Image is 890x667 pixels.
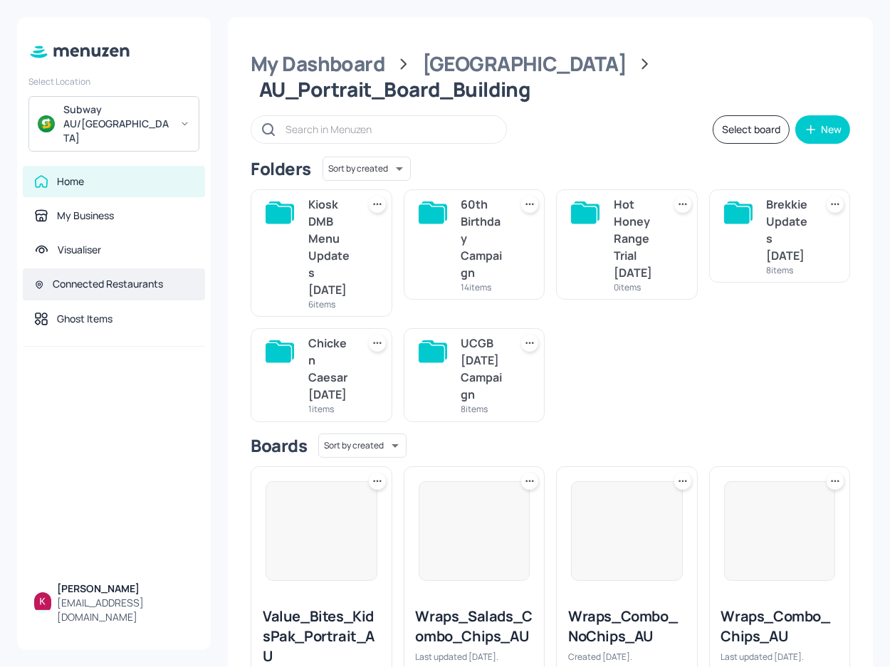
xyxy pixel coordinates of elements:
div: Select Location [28,75,199,88]
div: AU_Portrait_Board_Building [259,77,530,103]
div: Kiosk DMB Menu Updates [DATE] [308,196,352,298]
div: UCGB [DATE] Campaign [461,335,505,403]
div: Wraps_Combo_Chips_AU [721,606,839,646]
div: Last updated [DATE]. [721,651,839,663]
div: Created [DATE]. [568,651,686,663]
img: avatar [38,115,55,132]
div: Sort by created [318,431,407,460]
div: Boards [251,434,307,457]
div: Sort by created [323,154,411,183]
div: Home [57,174,84,189]
div: [PERSON_NAME] [57,582,194,596]
div: Brekkie Updates [DATE] [767,196,810,264]
div: 14 items [461,281,505,293]
div: My Business [57,209,114,223]
div: 1 items [308,403,352,415]
div: Ghost Items [57,312,112,326]
input: Search in Menuzen [286,119,492,140]
div: 6 items [308,298,352,310]
div: Chicken Caesar [DATE] [308,335,352,403]
div: 8 items [767,264,810,276]
img: ALm5wu0uMJs5_eqw6oihenv1OotFdBXgP3vgpp2z_jxl=s96-c [34,592,51,609]
div: Wraps_Salads_Combo_Chips_AU [416,606,533,646]
div: Value_Bites_KidsPak_Portrait_AU [263,606,380,666]
div: Hot Honey Range Trial [DATE] [614,196,657,281]
div: 8 items [461,403,505,415]
div: 60th Birthday Campaign [461,196,505,281]
div: Visualiser [58,243,101,257]
button: New [795,115,850,144]
div: Last updated [DATE]. [416,651,533,663]
div: Folders [251,157,311,180]
div: [EMAIL_ADDRESS][DOMAIN_NAME] [57,596,194,624]
div: Connected Restaurants [53,277,163,291]
div: Wraps_Combo_NoChips_AU [568,606,686,646]
div: [GEOGRAPHIC_DATA] [422,51,627,77]
button: Select board [713,115,790,144]
div: New [821,125,842,135]
div: Subway AU/[GEOGRAPHIC_DATA] [63,103,171,145]
div: My Dashboard [251,51,385,77]
div: 0 items [614,281,657,293]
